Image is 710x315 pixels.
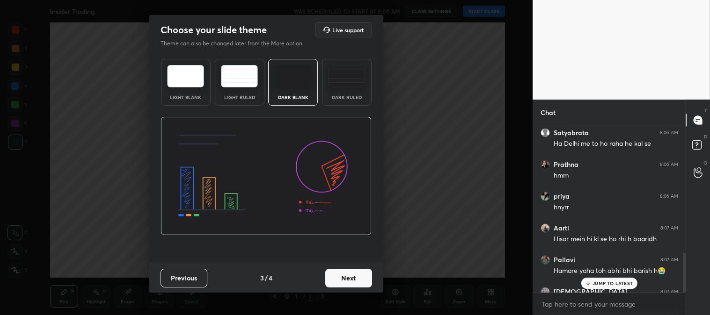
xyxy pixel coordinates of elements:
[554,192,570,200] h6: priya
[541,160,550,169] img: 2e972bb6784346fbb5b0f346d15f8e14.jpg
[554,256,575,264] h6: Pallavi
[554,171,678,180] div: hmm
[554,266,678,276] div: Hamare yaha toh abhi bhi barish h😭
[660,257,678,263] div: 8:07 AM
[221,95,258,100] div: Light Ruled
[541,128,550,137] img: default.png
[554,224,569,232] h6: Aarti
[660,225,678,231] div: 8:07 AM
[269,273,272,283] h4: 4
[704,107,707,114] p: T
[554,203,678,212] div: hnyrr
[554,139,678,149] div: Ha Delhi me to ho raha he kal se
[554,235,678,244] div: Hisar mein hi kl se ho rhi h baaridh
[265,273,268,283] h4: /
[704,133,707,140] p: D
[161,39,312,48] p: Theme can also be changed later from the More option
[167,65,204,87] img: lightTheme.e5ed3b09.svg
[541,223,550,233] img: 5ced10da23c44f55aea9bbd5aa355b33.jpg
[703,159,707,166] p: G
[332,27,364,33] h5: Live support
[660,130,678,136] div: 8:06 AM
[161,117,372,236] img: darkThemeBanner.d06ce4a2.svg
[554,287,628,296] h6: [DEMOGRAPHIC_DATA]
[325,269,372,287] button: Next
[593,280,633,286] p: JUMP TO LATEST
[260,273,264,283] h4: 3
[275,65,312,87] img: darkTheme.f0cc69e5.svg
[554,129,589,137] h6: Satyabrata
[167,95,205,100] div: Light Blank
[541,255,550,265] img: 96871bec4e5a4ab89eb76bbd63f4ed98.jpg
[328,65,365,87] img: darkRuledTheme.de295e13.svg
[274,95,312,100] div: Dark Blank
[533,125,686,293] div: grid
[533,100,563,125] p: Chat
[541,192,550,201] img: 3
[541,287,550,296] img: 389ffd5130804538a00b5f487dcc5233.jpg
[328,95,366,100] div: Dark Ruled
[161,269,207,287] button: Previous
[660,289,678,294] div: 8:07 AM
[660,193,678,199] div: 8:06 AM
[660,162,678,167] div: 8:06 AM
[554,160,578,169] h6: Prathna
[161,24,267,36] h2: Choose your slide theme
[221,65,258,87] img: lightRuledTheme.5fabf969.svg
